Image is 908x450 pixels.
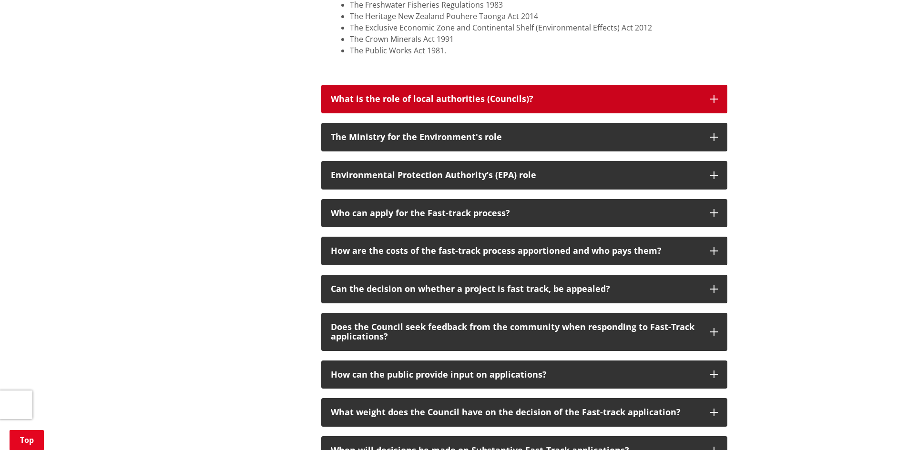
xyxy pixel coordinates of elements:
[321,398,727,427] button: What weight does the Council have on the decision of the Fast-track application?
[331,370,701,380] p: How can the public provide input on applications?
[331,284,701,294] p: Can the decision on whether a project is fast track, be appealed?
[350,22,718,33] li: The Exclusive Economic Zone and Continental Shelf (Environmental Effects) Act 2012
[331,132,701,142] p: The Ministry for the Environment's role
[10,430,44,450] a: Top
[350,33,718,45] li: The Crown Minerals Act 1991
[331,322,701,341] p: Does the Council seek feedback from the community when responding to Fast-Track applications?
[321,313,727,351] button: Does the Council seek feedback from the community when responding to Fast-Track applications?
[350,45,718,56] li: The Public Works Act 1981.
[331,408,701,417] p: What weight does the Council have on the decision of the Fast-track application?
[331,94,701,104] p: What is the role of local authorities (Councils)?
[321,85,727,113] button: What is the role of local authorities (Councils)?
[321,199,727,228] button: Who can apply for the Fast-track process?
[321,360,727,389] button: How can the public provide input on applications?
[321,275,727,303] button: Can the decision on whether a project is fast track, be appealed?
[350,10,718,22] li: The Heritage New Zealand Pouhere Taonga Act 2014
[331,246,701,256] p: How are the costs of the fast-track process apportioned and who pays them?
[331,209,701,218] p: Who can apply for the Fast-track process?
[321,123,727,151] button: The Ministry for the Environment's role
[331,170,701,180] p: Environmental Protection Authority’s (EPA) role
[864,410,898,444] iframe: Messenger Launcher
[321,161,727,190] button: Environmental Protection Authority’s (EPA) role
[321,237,727,265] button: How are the costs of the fast-track process apportioned and who pays them?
